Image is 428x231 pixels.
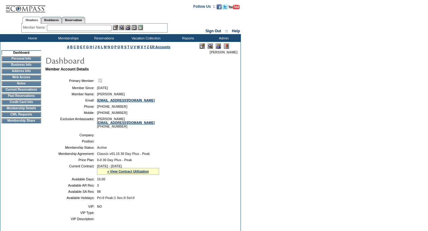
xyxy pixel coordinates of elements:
[232,29,240,33] a: Help
[208,43,213,49] img: View Mode
[131,25,137,30] img: Reservations
[2,87,41,92] td: Current Reservations
[97,98,155,102] a: [EMAIL_ADDRESS][DOMAIN_NAME]
[48,98,94,102] td: Email:
[48,133,94,137] td: Company:
[124,45,127,49] a: S
[22,17,41,24] a: Members
[205,29,221,33] a: Sign Out
[48,217,94,221] td: VIP Description:
[205,34,241,42] td: Admin
[121,45,123,49] a: R
[228,6,240,10] a: Subscribe to our YouTube Channel
[210,50,237,54] span: [PERSON_NAME]
[97,158,132,162] span: 0-0 30 Day Plus - Peak
[98,45,100,49] a: K
[127,45,130,49] a: T
[97,152,150,156] span: Classic v01.15 30 Day Plus - Peak
[150,45,170,49] a: ER Accounts
[138,25,143,30] img: b_calculator.gif
[117,45,120,49] a: Q
[97,183,99,187] span: 3
[228,5,240,9] img: Subscribe to our YouTube Channel
[73,45,76,49] a: C
[169,34,205,42] td: Reports
[108,45,110,49] a: N
[85,34,121,42] td: Reservations
[101,45,103,49] a: L
[200,43,205,49] img: Edit Mode
[48,177,94,181] td: Available Days:
[114,45,117,49] a: P
[2,93,41,98] td: Past Reservations
[50,34,85,42] td: Memberships
[97,105,127,108] span: [PHONE_NUMBER]
[130,45,133,49] a: U
[2,112,41,117] td: CWL Requests
[48,190,94,193] td: Available SA Res:
[97,146,107,149] span: Active
[48,111,94,115] td: Mobile:
[97,92,125,96] span: [PERSON_NAME]
[224,43,229,49] img: Log Concern/Member Elevation
[70,45,73,49] a: B
[217,4,222,9] img: Become our fan on Facebook
[83,45,85,49] a: F
[2,106,41,111] td: Membership Details
[48,196,94,200] td: Available Holidays:
[48,205,94,208] td: VIP:
[125,25,131,30] img: Impersonate
[14,34,50,42] td: Home
[77,45,79,49] a: D
[2,75,41,80] td: Web Access
[223,4,228,9] img: Follow us on Twitter
[193,4,215,11] td: Follow Us ::
[48,92,94,96] td: Member Name:
[141,45,143,49] a: X
[97,205,102,208] span: NO
[2,100,41,105] td: Credit Card Info
[45,67,89,71] b: Member Account Details
[2,62,41,67] td: Business Info
[97,111,127,115] span: [PHONE_NUMBER]
[216,43,221,49] img: Impersonate
[97,117,155,128] span: [PERSON_NAME] [PHONE_NUMBER]
[95,45,97,49] a: J
[97,86,108,90] span: [DATE]
[48,139,94,143] td: Position:
[80,45,82,49] a: E
[119,25,124,30] img: View
[97,196,135,200] span: Pri:0 Peak:1 Sec:0 Sel:0
[90,45,92,49] a: H
[2,69,41,74] td: Address Info
[217,6,222,10] a: Become our fan on Facebook
[48,117,94,128] td: Exclusive Ambassador:
[48,152,94,156] td: Membership Agreement:
[2,56,41,61] td: Personal Info
[86,45,89,49] a: G
[23,25,47,30] div: Member Name:
[48,164,94,175] td: Current Contract:
[121,34,169,42] td: Vacation Collection
[93,45,94,49] a: I
[48,105,94,108] td: Phone:
[147,45,149,49] a: Z
[62,17,85,23] a: Reservations
[97,164,122,168] span: [DATE] - [DATE]
[97,190,101,193] span: 98
[104,45,107,49] a: M
[48,183,94,187] td: Available AR Res:
[41,17,62,23] a: Residences
[2,50,41,55] td: Dashboard
[97,121,155,125] a: [EMAIL_ADDRESS][DOMAIN_NAME]
[48,158,94,162] td: Price Plan:
[144,45,146,49] a: Y
[107,170,149,173] a: » View Contract Utilization
[225,29,228,33] span: ::
[111,45,113,49] a: O
[48,146,94,149] td: Membership Status:
[223,6,228,10] a: Follow us on Twitter
[2,118,41,123] td: Membership Share
[113,25,118,30] img: b_edit.gif
[67,45,69,49] a: A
